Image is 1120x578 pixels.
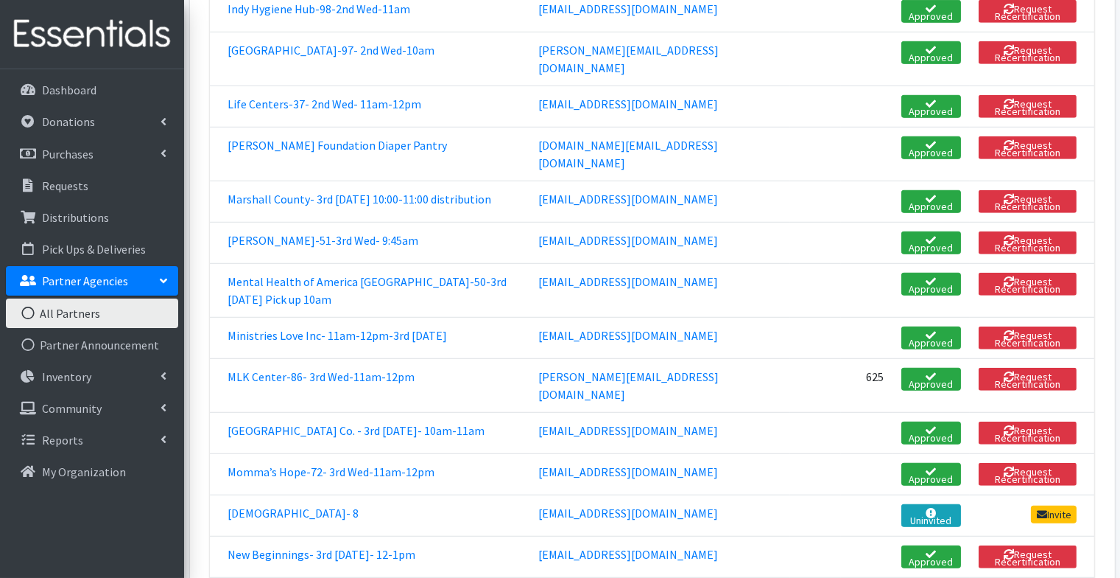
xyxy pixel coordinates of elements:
[42,114,95,129] p: Donations
[979,327,1077,349] button: Request Recertification
[538,233,718,248] a: [EMAIL_ADDRESS][DOMAIN_NAME]
[901,41,961,64] a: Approved
[6,234,178,264] a: Pick Ups & Deliveries
[901,273,961,296] a: Approved
[42,464,126,479] p: My Organization
[6,139,178,169] a: Purchases
[228,464,434,479] a: Momma’s Hope-72- 3rd Wed-11am-12pm
[979,190,1077,213] button: Request Recertification
[228,43,434,58] a: [GEOGRAPHIC_DATA]-97- 2nd Wed-10am
[538,506,718,520] a: [EMAIL_ADDRESS][DOMAIN_NAME]
[42,178,88,193] p: Requests
[228,328,447,343] a: Ministries Love Inc- 11am-12pm-3rd [DATE]
[42,210,109,225] p: Distributions
[538,274,718,289] a: [EMAIL_ADDRESS][DOMAIN_NAME]
[979,368,1077,391] button: Request Recertification
[901,231,961,254] a: Approved
[901,422,961,445] a: Approved
[42,147,94,161] p: Purchases
[228,192,491,206] a: Marshall County- 3rd [DATE] 10:00-11:00 distribution
[6,203,178,232] a: Distributions
[228,423,485,438] a: [GEOGRAPHIC_DATA] Co. - 3rd [DATE]- 10am-11am
[979,463,1077,486] button: Request Recertification
[42,274,128,288] p: Partner Agencies
[6,171,178,201] a: Requests
[538,369,719,402] a: [PERSON_NAME][EMAIL_ADDRESS][DOMAIN_NAME]
[6,457,178,487] a: My Organization
[901,368,961,391] a: Approved
[42,242,146,257] p: Pick Ups & Deliveries
[228,369,415,384] a: MLK Center-86- 3rd Wed-11am-12pm
[538,423,718,438] a: [EMAIL_ADDRESS][DOMAIN_NAME]
[228,547,415,562] a: New Beginnings- 3rd [DATE]- 12-1pm
[42,369,91,384] p: Inventory
[228,233,418,248] a: [PERSON_NAME]-51-3rd Wed- 9:45am
[979,422,1077,445] button: Request Recertification
[538,547,718,562] a: [EMAIL_ADDRESS][DOMAIN_NAME]
[538,97,718,111] a: [EMAIL_ADDRESS][DOMAIN_NAME]
[538,328,718,343] a: [EMAIL_ADDRESS][DOMAIN_NAME]
[901,504,961,527] a: Uninvited
[538,192,718,206] a: [EMAIL_ADDRESS][DOMAIN_NAME]
[42,83,96,97] p: Dashboard
[901,463,961,486] a: Approved
[901,190,961,213] a: Approved
[228,506,359,520] a: [DEMOGRAPHIC_DATA]- 8
[6,299,178,328] a: All Partners
[979,136,1077,159] button: Request Recertification
[979,95,1077,118] button: Request Recertification
[538,43,719,75] a: [PERSON_NAME][EMAIL_ADDRESS][DOMAIN_NAME]
[228,274,507,307] a: Mental Health of America [GEOGRAPHIC_DATA]-50-3rd [DATE] Pick up 10am
[979,41,1077,64] button: Request Recertification
[901,95,961,118] a: Approved
[979,273,1077,296] button: Request Recertification
[6,107,178,136] a: Donations
[6,362,178,391] a: Inventory
[228,97,421,111] a: Life Centers-37- 2nd Wed- 11am-12pm
[42,433,83,448] p: Reports
[228,1,410,16] a: Indy Hygiene Hub-98-2nd Wed-11am
[538,138,718,170] a: [DOMAIN_NAME][EMAIL_ADDRESS][DOMAIN_NAME]
[901,136,961,159] a: Approved
[228,138,447,153] a: [PERSON_NAME] Foundation Diaper Pantry
[6,425,178,455] a: Reports
[979,231,1077,254] button: Request Recertification
[901,327,961,349] a: Approved
[1031,506,1077,523] a: Invite
[42,401,102,416] p: Community
[6,266,178,296] a: Partner Agencies
[538,464,718,479] a: [EMAIL_ADDRESS][DOMAIN_NAME]
[979,546,1077,568] button: Request Recertification
[6,330,178,360] a: Partner Announcement
[841,358,892,412] td: 625
[6,10,178,59] img: HumanEssentials
[6,75,178,105] a: Dashboard
[538,1,718,16] a: [EMAIL_ADDRESS][DOMAIN_NAME]
[6,394,178,423] a: Community
[901,546,961,568] a: Approved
